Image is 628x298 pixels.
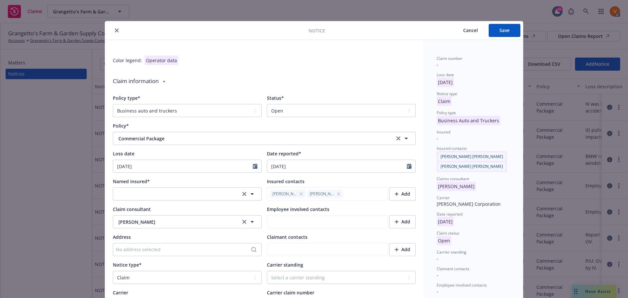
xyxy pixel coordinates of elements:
button: Cancel [452,24,489,37]
span: Policy type* [113,95,140,101]
p: [DATE] [437,217,454,226]
span: [PERSON_NAME] [310,191,334,197]
span: Claim number [437,56,462,61]
p: Claim [437,96,452,106]
button: Add [389,187,416,201]
span: Loss date [437,72,454,78]
a: clear selection [240,190,248,198]
span: Business Auto and Truckers [437,117,500,124]
div: Claim information [113,72,159,91]
span: Date reported [437,211,462,217]
button: close [113,26,121,34]
span: Claimant contacts [267,234,307,240]
button: Add [389,215,416,228]
a: clear selection [240,218,248,226]
button: clear selection [113,187,262,201]
span: Claimant contacts [437,266,469,272]
p: [PERSON_NAME] [437,182,476,191]
span: [PERSON_NAME] [118,219,235,225]
span: Employee involved contacts [437,282,487,288]
span: Loss date [113,150,134,157]
p: [DATE] [437,78,454,87]
span: [PERSON_NAME] [272,191,297,197]
span: - [437,255,438,262]
span: Employee involved contacts [267,206,329,212]
div: Add [395,243,410,256]
span: Cancel [463,27,478,33]
span: Claim status [437,230,459,236]
button: Add [389,243,416,256]
p: Open [437,236,451,245]
button: Save [489,24,520,37]
span: [PERSON_NAME] [PERSON_NAME] [441,154,503,160]
div: [PERSON_NAME] Corporation [437,201,510,207]
span: Date reported* [267,150,301,157]
span: Insured contacts [437,146,467,151]
span: Named insured* [113,178,150,184]
div: Add [395,188,410,200]
span: Status* [267,95,284,101]
span: Carrier standing [437,249,466,255]
span: [PERSON_NAME] [PERSON_NAME][PERSON_NAME] [PERSON_NAME] [437,153,507,159]
span: Save [499,27,510,33]
span: Claim [437,98,452,104]
span: Carrier standing [267,262,303,268]
div: Operator data [145,56,178,65]
span: Notice type [437,91,457,96]
span: Policy* [113,123,129,129]
span: Commercial Package [118,135,374,142]
span: Carrier [437,195,450,201]
span: Carrier [113,289,128,296]
span: - [437,135,438,141]
input: MM/DD/YYYY [267,160,407,172]
span: Notice [308,27,325,34]
span: Notice type* [113,262,142,268]
p: Business Auto and Truckers [437,116,500,125]
svg: Calendar [407,164,411,169]
div: Add [395,216,410,228]
button: Commercial Packageclear selection [113,132,416,145]
span: Claim consultant [113,206,151,212]
input: MM/DD/YYYY [113,160,253,172]
svg: Search [251,247,256,252]
div: Color legend: [113,57,142,64]
span: Address [113,234,131,240]
span: - [437,61,438,68]
span: Insured [437,129,450,135]
button: No address selected [113,243,262,256]
span: Carrier claim number [267,289,314,296]
div: No address selected [116,246,252,253]
span: Open [437,237,451,244]
button: [PERSON_NAME]clear selection [113,215,262,228]
span: - [437,272,438,278]
span: [PERSON_NAME] [PERSON_NAME] [441,164,503,169]
span: [PERSON_NAME] [437,183,476,189]
span: [DATE] [437,79,454,85]
span: Insured contacts [267,178,305,184]
svg: Calendar [253,164,257,169]
a: clear selection [394,134,402,142]
span: - [437,288,438,294]
span: Claims consultant [437,176,469,182]
span: Policy type [437,110,456,115]
div: Claim information [113,72,416,91]
span: [DATE] [437,219,454,225]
